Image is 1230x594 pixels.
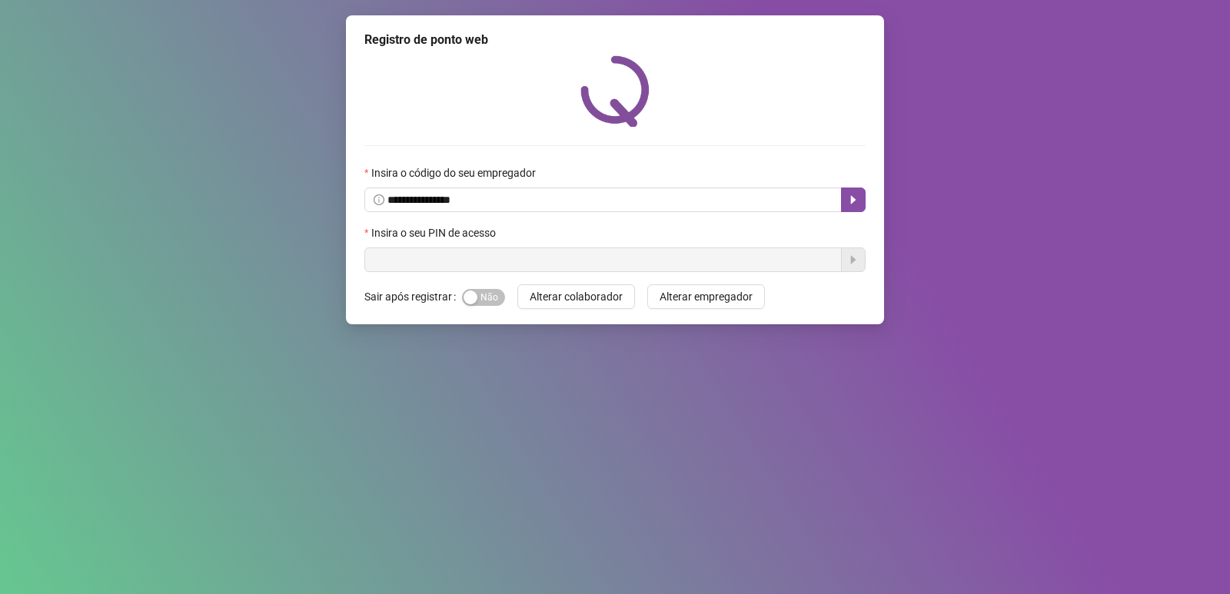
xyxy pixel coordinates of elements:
[530,288,623,305] span: Alterar colaborador
[847,194,859,206] span: caret-right
[580,55,650,127] img: QRPoint
[364,284,462,309] label: Sair após registrar
[364,164,546,181] label: Insira o código do seu empregador
[364,31,866,49] div: Registro de ponto web
[364,224,506,241] label: Insira o seu PIN de acesso
[374,194,384,205] span: info-circle
[660,288,753,305] span: Alterar empregador
[517,284,635,309] button: Alterar colaborador
[647,284,765,309] button: Alterar empregador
